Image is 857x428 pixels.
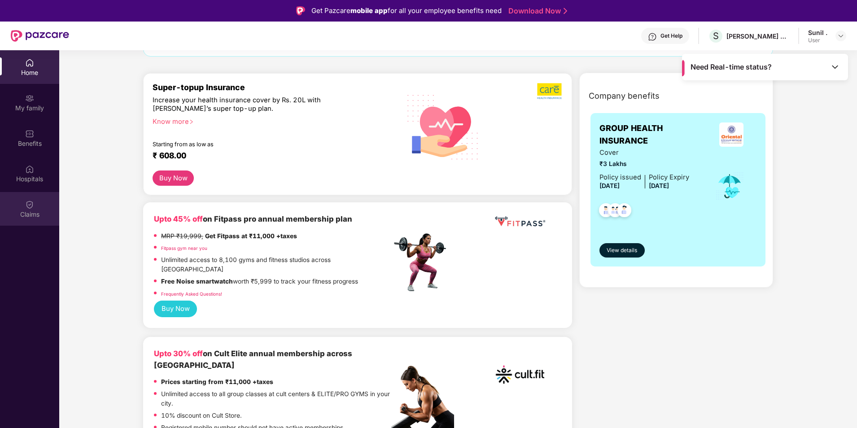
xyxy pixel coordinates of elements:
button: Buy Now [153,170,194,186]
a: Fitpass gym near you [161,245,207,251]
span: [DATE] [599,182,620,189]
span: ₹3 Lakhs [599,159,689,169]
p: worth ₹5,999 to track your fitness progress [161,277,358,287]
p: Unlimited access to all group classes at cult centers & ELITE/PRO GYMS in your city. [161,389,392,409]
strong: Prices starting from ₹11,000 +taxes [161,378,273,385]
b: Upto 45% off [154,214,203,223]
div: User [808,37,827,44]
img: svg+xml;base64,PHN2ZyBpZD0iQ2xhaW0iIHhtbG5zPSJodHRwOi8vd3d3LnczLm9yZy8yMDAwL3N2ZyIgd2lkdGg9IjIwIi... [25,200,34,209]
img: Toggle Icon [831,62,840,71]
span: [DATE] [649,182,669,189]
div: Know more [153,118,386,124]
strong: Get Fitpass at ₹11,000 +taxes [205,232,297,240]
img: Stroke [564,6,567,16]
img: svg+xml;base64,PHN2ZyBpZD0iQmVuZWZpdHMiIHhtbG5zPSJodHRwOi8vd3d3LnczLm9yZy8yMDAwL3N2ZyIgd2lkdGg9Ij... [25,129,34,138]
del: MRP ₹19,999, [161,232,203,240]
img: fppp.png [493,213,547,230]
img: svg+xml;base64,PHN2ZyB4bWxucz0iaHR0cDovL3d3dy53My5vcmcvMjAwMC9zdmciIHhtbG5zOnhsaW5rPSJodHRwOi8vd3... [400,83,486,170]
img: New Pazcare Logo [11,30,69,42]
div: Get Help [660,32,682,39]
a: Download Now [508,6,564,16]
div: ₹ 608.00 [153,151,383,162]
img: Logo [296,6,305,15]
img: svg+xml;base64,PHN2ZyBpZD0iSG9zcGl0YWxzIiB4bWxucz0iaHR0cDovL3d3dy53My5vcmcvMjAwMC9zdmciIHdpZHRoPS... [25,165,34,174]
strong: Free Noise smartwatch [161,278,233,285]
b: on Cult Elite annual membership across [GEOGRAPHIC_DATA] [154,349,352,370]
img: svg+xml;base64,PHN2ZyB3aWR0aD0iMjAiIGhlaWdodD0iMjAiIHZpZXdCb3g9IjAgMCAyMCAyMCIgZmlsbD0ibm9uZSIgeG... [25,94,34,103]
span: S [713,31,719,41]
img: svg+xml;base64,PHN2ZyB4bWxucz0iaHR0cDovL3d3dy53My5vcmcvMjAwMC9zdmciIHdpZHRoPSI0OC45NDMiIGhlaWdodD... [595,201,617,223]
span: Need Real-time status? [691,62,772,72]
img: svg+xml;base64,PHN2ZyB4bWxucz0iaHR0cDovL3d3dy53My5vcmcvMjAwMC9zdmciIHdpZHRoPSI0OC45NDMiIGhlaWdodD... [613,201,635,223]
div: Super-topup Insurance [153,83,392,92]
span: right [189,119,194,124]
strong: mobile app [350,6,388,15]
span: GROUP HEALTH INSURANCE [599,122,706,148]
div: Increase your health insurance cover by Rs. 20L with [PERSON_NAME]’s super top-up plan. [153,96,353,114]
img: fpp.png [391,231,454,294]
span: View details [607,246,637,255]
span: Cover [599,148,689,158]
img: icon [715,171,744,201]
img: cult.png [493,348,547,402]
div: Get Pazcare for all your employee benefits need [311,5,502,16]
div: Sunil . [808,28,827,37]
button: View details [599,243,645,258]
img: svg+xml;base64,PHN2ZyBpZD0iSGVscC0zMngzMiIgeG1sbnM9Imh0dHA6Ly93d3cudzMub3JnLzIwMDAvc3ZnIiB3aWR0aD... [648,32,657,41]
b: on Fitpass pro annual membership plan [154,214,352,223]
div: [PERSON_NAME] CONSULTANTS P LTD [726,32,789,40]
b: Upto 30% off [154,349,203,358]
p: Unlimited access to 8,100 gyms and fitness studios across [GEOGRAPHIC_DATA] [161,255,392,275]
div: Policy Expiry [649,172,689,183]
img: insurerLogo [719,122,743,147]
img: b5dec4f62d2307b9de63beb79f102df3.png [537,83,563,100]
div: Policy issued [599,172,641,183]
div: Starting from as low as [153,141,354,147]
p: 10% discount on Cult Store. [161,411,242,421]
img: svg+xml;base64,PHN2ZyBpZD0iRHJvcGRvd24tMzJ4MzIiIHhtbG5zPSJodHRwOi8vd3d3LnczLm9yZy8yMDAwL3N2ZyIgd2... [837,32,844,39]
img: svg+xml;base64,PHN2ZyBpZD0iSG9tZSIgeG1sbnM9Imh0dHA6Ly93d3cudzMub3JnLzIwMDAvc3ZnIiB3aWR0aD0iMjAiIG... [25,58,34,67]
button: Buy Now [154,301,197,317]
a: Frequently Asked Questions! [161,291,222,297]
span: Company benefits [589,90,660,102]
img: svg+xml;base64,PHN2ZyB4bWxucz0iaHR0cDovL3d3dy53My5vcmcvMjAwMC9zdmciIHdpZHRoPSI0OC45MTUiIGhlaWdodD... [604,201,626,223]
